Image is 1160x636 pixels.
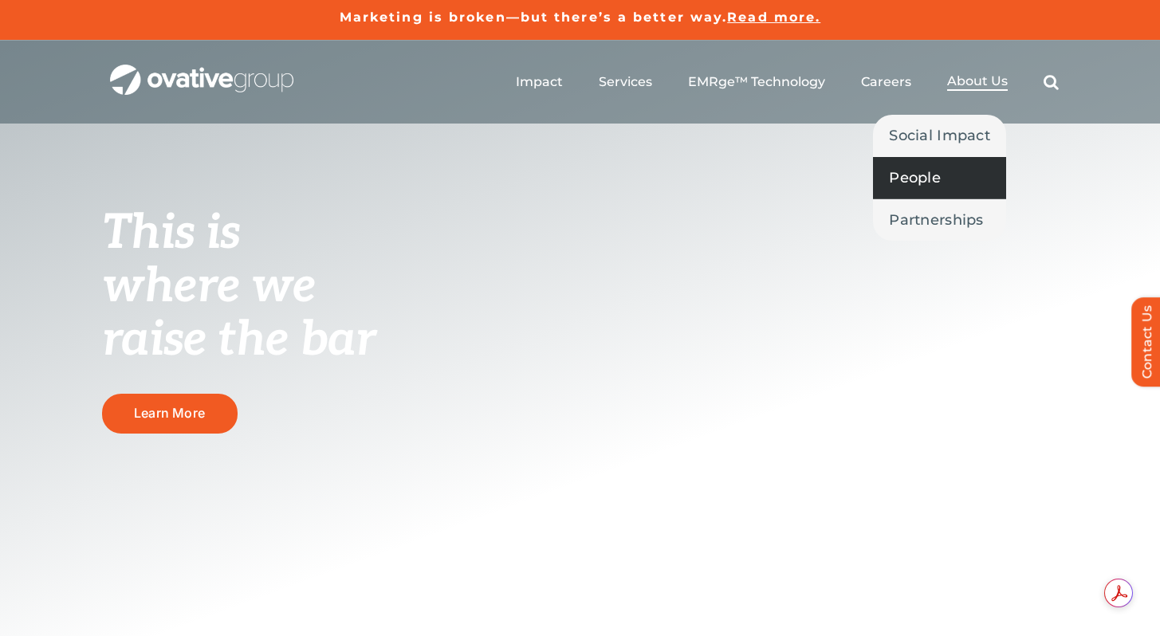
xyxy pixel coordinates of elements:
span: This is [102,205,241,262]
span: Social Impact [889,124,990,147]
span: Learn More [134,406,205,421]
a: Services [599,74,652,90]
a: Impact [516,74,563,90]
a: Marketing is broken—but there’s a better way. [340,10,728,25]
a: About Us [947,73,1008,91]
span: where we raise the bar [102,258,376,369]
a: EMRge™ Technology [688,74,825,90]
a: Search [1044,74,1059,90]
span: About Us [947,73,1008,89]
a: Social Impact [873,115,1006,156]
a: Learn More [102,394,238,433]
a: Read more. [727,10,820,25]
span: People [889,167,941,189]
a: OG_Full_horizontal_WHT [110,63,293,78]
a: People [873,157,1006,198]
span: Partnerships [889,209,983,231]
nav: Menu [516,57,1059,108]
a: Careers [861,74,911,90]
a: Partnerships [873,199,1006,241]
